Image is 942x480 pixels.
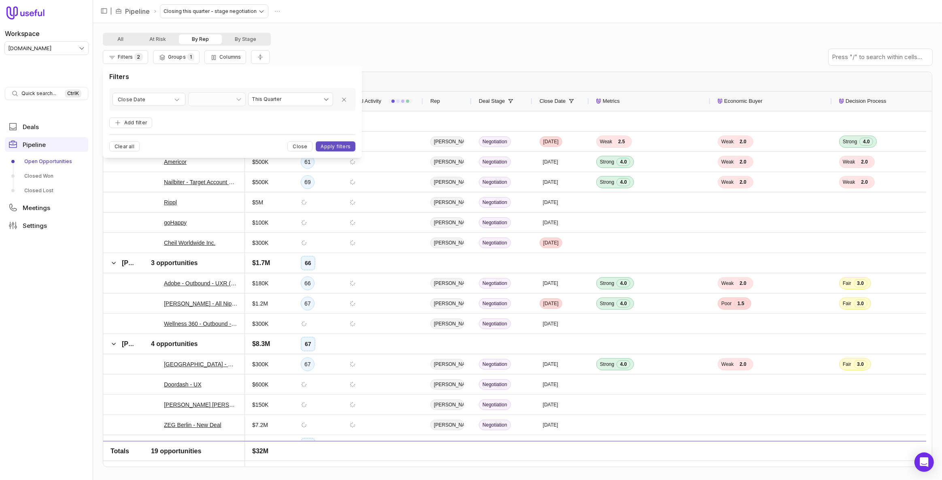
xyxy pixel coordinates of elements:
[479,136,511,147] span: Negotiation
[251,50,270,64] button: Collapse all rows
[5,29,40,38] label: Workspace
[5,184,88,197] a: Closed Lost
[617,178,630,186] span: 4.0
[164,400,238,410] a: [PERSON_NAME] [PERSON_NAME] & Co., Inc. - Target Account
[543,179,558,185] time: [DATE]
[479,420,511,430] span: Negotiation
[271,5,283,17] button: Actions
[718,91,825,111] div: Economic Buyer
[103,50,148,64] button: Filter Pipeline
[854,360,868,368] span: 3.0
[164,198,177,207] a: Rippl
[479,359,511,370] span: Negotiation
[113,93,185,106] button: Close Date
[479,460,511,471] span: Negotiation
[301,175,315,189] div: 69
[857,178,871,186] span: 2.0
[164,157,187,167] a: Americor
[134,53,142,61] span: 2
[543,240,559,246] time: [DATE]
[252,440,268,450] span: $30K
[843,159,855,165] span: Weak
[252,278,268,288] span: $180K
[479,298,511,309] span: Negotiation
[721,361,734,367] span: Weak
[854,299,868,308] span: 3.0
[543,219,558,226] time: [DATE]
[617,360,630,368] span: 4.0
[540,96,566,106] span: Close Date
[122,259,176,266] span: [PERSON_NAME]
[110,6,112,16] span: |
[600,361,614,367] span: Strong
[430,217,464,228] span: [PERSON_NAME]
[219,54,241,60] span: Columns
[252,461,266,470] span: $30K
[5,155,88,197] div: Pipeline submenu
[164,319,238,329] a: Wellness 360 - Outbound - Target Account
[252,177,268,187] span: $500K
[287,142,313,152] button: Close
[543,300,559,307] time: [DATE]
[122,442,176,448] span: [PERSON_NAME]
[736,360,750,368] span: 2.0
[721,138,734,145] span: Weak
[252,380,268,389] span: $600K
[479,379,511,390] span: Negotiation
[843,300,851,307] span: Fair
[430,298,464,309] span: [PERSON_NAME]
[252,198,263,207] span: $5M
[151,440,192,450] span: 1 opportunity
[479,96,505,106] span: Deal Stage
[316,142,355,152] button: Apply filters
[721,159,734,165] span: Weak
[603,96,620,106] span: Metrics
[430,197,464,208] span: [PERSON_NAME]
[617,279,630,287] span: 4.0
[301,155,315,169] div: 61
[23,205,50,211] span: Meetings
[5,170,88,183] a: Closed Won
[617,158,630,166] span: 4.0
[252,258,270,268] span: $1.7M
[252,238,268,248] span: $300K
[204,50,246,64] button: Columns
[600,159,614,165] span: Strong
[164,177,238,187] a: Nailbiter - Target Account Deal
[543,199,558,206] time: [DATE]
[252,157,268,167] span: $500K
[301,337,315,351] div: 67
[600,300,614,307] span: Strong
[179,34,222,44] button: By Rep
[734,299,748,308] span: 1.5
[301,459,315,472] div: 66
[5,218,88,233] a: Settings
[430,319,464,329] span: [PERSON_NAME]
[843,361,851,367] span: Fair
[187,53,194,61] span: 1
[336,93,352,106] button: Remove filter
[430,399,464,410] span: [PERSON_NAME]
[430,359,464,370] span: [PERSON_NAME]
[479,157,511,167] span: Negotiation
[23,142,46,148] span: Pipeline
[859,138,873,146] span: 4.0
[164,380,202,389] a: Doordash - UX
[736,279,750,287] span: 2.0
[164,218,187,227] a: goHappy
[5,137,88,152] a: Pipeline
[65,89,81,98] kbd: Ctrl K
[543,422,558,428] time: [DATE]
[301,297,315,310] div: 67
[543,381,558,388] time: [DATE]
[479,399,511,410] span: Negotiation
[615,138,628,146] span: 2.5
[164,238,215,248] a: Cheil Worldwide Inc.
[430,460,464,471] span: [PERSON_NAME]
[252,299,268,308] span: $1.2M
[168,54,186,60] span: Groups
[600,280,614,287] span: Strong
[596,91,703,111] div: Metrics
[164,299,238,308] a: [PERSON_NAME] - All Nippon Airways
[104,34,136,44] button: All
